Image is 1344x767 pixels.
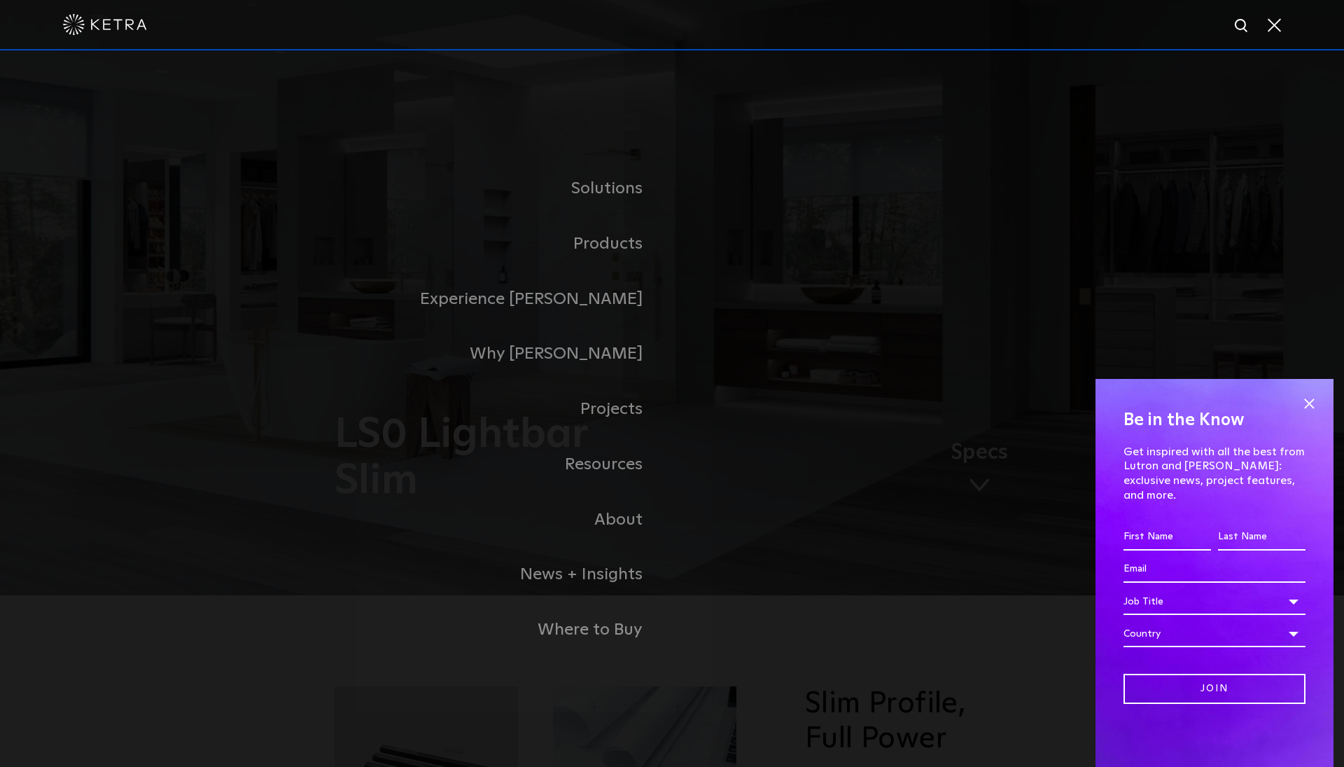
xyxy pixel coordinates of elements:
a: About [322,492,672,548]
a: Products [322,216,672,272]
img: search icon [1233,18,1251,35]
div: Job Title [1123,588,1305,615]
a: News + Insights [322,547,672,602]
img: ketra-logo-2019-white [63,14,147,35]
p: Get inspired with all the best from Lutron and [PERSON_NAME]: exclusive news, project features, a... [1123,445,1305,503]
a: Projects [322,382,672,437]
input: Last Name [1218,524,1305,551]
input: First Name [1123,524,1211,551]
input: Join [1123,674,1305,704]
div: Navigation Menu [322,161,1022,658]
a: Solutions [322,161,672,216]
input: Email [1123,556,1305,583]
a: Why [PERSON_NAME] [322,326,672,382]
a: Experience [PERSON_NAME] [322,272,672,327]
div: Country [1123,621,1305,647]
a: Resources [322,437,672,492]
a: Where to Buy [322,602,672,658]
h4: Be in the Know [1123,407,1305,434]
